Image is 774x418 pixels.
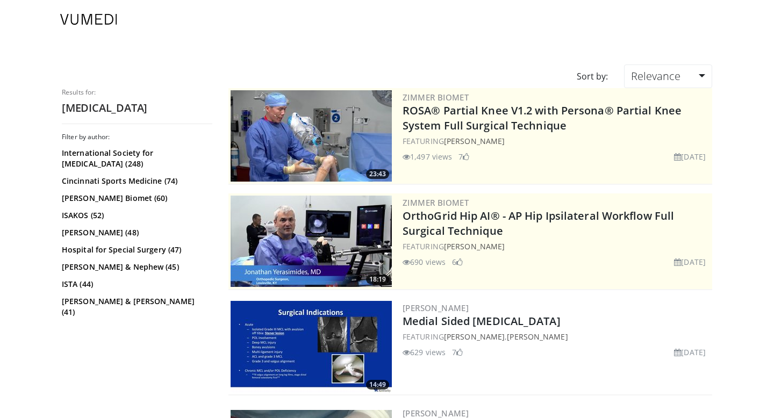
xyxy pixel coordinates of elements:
li: 7 [458,151,469,162]
a: [PERSON_NAME] & Nephew (45) [62,262,210,272]
div: FEATURING [403,241,710,252]
li: 690 views [403,256,446,268]
li: [DATE] [674,347,706,358]
p: Results for: [62,88,212,97]
a: 14:49 [231,301,392,392]
div: FEATURING [403,135,710,147]
li: [DATE] [674,151,706,162]
a: [PERSON_NAME] (48) [62,227,210,238]
a: Cincinnati Sports Medicine (74) [62,176,210,186]
span: Relevance [631,69,680,83]
a: ISAKOS (52) [62,210,210,221]
span: 23:43 [366,169,389,179]
a: [PERSON_NAME] [507,331,568,342]
li: 1,497 views [403,151,452,162]
li: [DATE] [674,256,706,268]
a: ISTA (44) [62,279,210,290]
a: [PERSON_NAME] [444,331,505,342]
a: [PERSON_NAME] [444,241,505,251]
a: [PERSON_NAME] [403,302,469,313]
li: 7 [452,347,463,358]
h3: Filter by author: [62,133,212,141]
a: 18:19 [231,196,392,287]
img: 503c3a3d-ad76-4115-a5ba-16c0230cde33.300x170_q85_crop-smart_upscale.jpg [231,196,392,287]
a: Zimmer Biomet [403,92,469,103]
span: 18:19 [366,275,389,284]
a: [PERSON_NAME] & [PERSON_NAME] (41) [62,296,210,318]
img: VuMedi Logo [60,14,117,25]
img: 99b1778f-d2b2-419a-8659-7269f4b428ba.300x170_q85_crop-smart_upscale.jpg [231,90,392,182]
img: 1093b870-8a95-4b77-8e14-87309390d0f5.300x170_q85_crop-smart_upscale.jpg [231,301,392,392]
a: [PERSON_NAME] [444,136,505,146]
div: Sort by: [569,64,616,88]
a: Medial Sided [MEDICAL_DATA] [403,314,561,328]
a: ROSA® Partial Knee V1.2 with Persona® Partial Knee System Full Surgical Technique [403,103,682,133]
li: 629 views [403,347,446,358]
a: International Society for [MEDICAL_DATA] (248) [62,148,210,169]
li: 6 [452,256,463,268]
span: 14:49 [366,380,389,390]
a: Zimmer Biomet [403,197,469,208]
a: [PERSON_NAME] Biomet (60) [62,193,210,204]
a: Relevance [624,64,712,88]
a: Hospital for Special Surgery (47) [62,244,210,255]
a: OrthoGrid Hip AI® - AP Hip Ipsilateral Workflow Full Surgical Technique [403,208,674,238]
div: FEATURING , [403,331,710,342]
a: 23:43 [231,90,392,182]
h2: [MEDICAL_DATA] [62,101,212,115]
